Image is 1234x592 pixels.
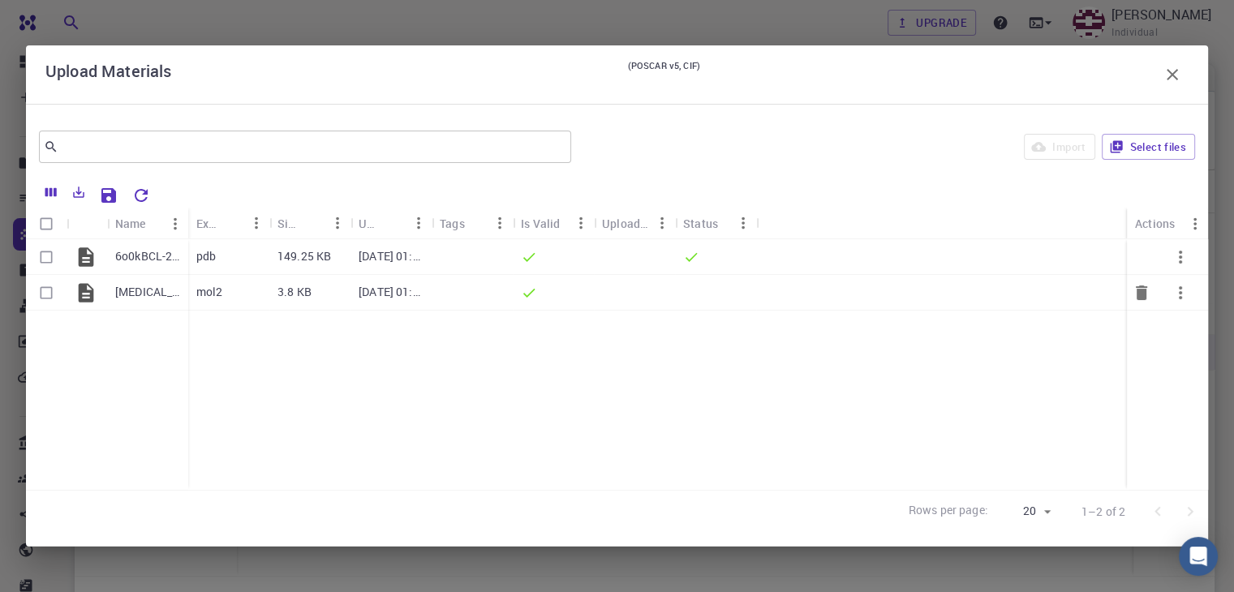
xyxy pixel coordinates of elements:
[37,179,65,205] button: Columns
[115,248,180,264] p: 6o0kBCL-2clear.pdb
[188,208,269,239] div: Extension
[1081,504,1125,520] p: 1–2 of 2
[196,248,216,264] p: pdb
[568,210,594,236] button: Menu
[115,208,146,239] div: Name
[196,208,217,239] div: Extension
[675,208,756,239] div: Status
[513,208,594,239] div: Is Valid
[1127,208,1208,239] div: Actions
[1102,134,1195,160] button: Select files
[440,208,465,239] div: Tags
[432,208,513,239] div: Tags
[299,210,325,236] button: Sort
[380,210,406,236] button: Sort
[45,58,1189,91] div: Upload Materials
[350,208,432,239] div: Updated
[162,211,188,237] button: Menu
[269,208,350,239] div: Size
[325,210,350,236] button: Menu
[649,210,675,236] button: Menu
[359,208,380,239] div: Updated
[406,210,432,236] button: Menu
[277,208,299,239] div: Size
[217,210,243,236] button: Sort
[359,248,424,264] p: [DATE] 01:38 AM
[1122,273,1161,312] button: Delete
[32,11,90,26] span: Soporte
[115,284,180,300] p: [MEDICAL_DATA].mol2
[67,208,107,239] div: Icon
[65,179,92,205] button: Export
[487,210,513,236] button: Menu
[602,208,649,239] div: Uploaded
[1182,211,1208,237] button: Menu
[92,179,125,212] button: Save Explorer Settings
[125,179,157,212] button: Reset Explorer Settings
[1179,537,1218,576] div: Open Intercom Messenger
[107,208,188,239] div: Name
[243,210,269,236] button: Menu
[196,284,223,300] p: mol2
[594,208,675,239] div: Uploaded
[995,500,1056,523] div: 20
[1135,208,1175,239] div: Actions
[521,208,560,239] div: Is Valid
[628,58,700,91] small: (POSCAR v5, CIF)
[683,208,718,239] div: Status
[909,502,988,521] p: Rows per page:
[277,248,331,264] p: 149.25 KB
[730,210,756,236] button: Menu
[277,284,312,300] p: 3.8 KB
[359,284,424,300] p: [DATE] 01:38 AM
